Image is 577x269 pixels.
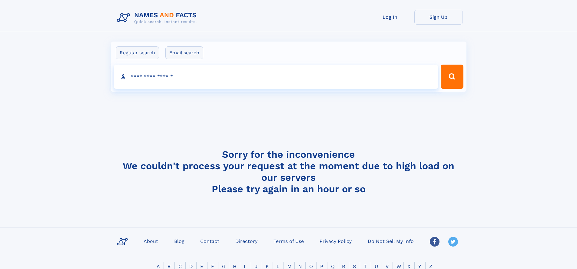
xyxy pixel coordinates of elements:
a: Blog [172,237,187,245]
img: Facebook [430,237,439,247]
a: Directory [233,237,260,245]
a: Do Not Sell My Info [365,237,416,245]
a: Sign Up [414,10,463,25]
img: Logo Names and Facts [114,10,202,26]
a: Terms of Use [271,237,306,245]
input: search input [114,65,438,89]
label: Email search [165,46,203,59]
button: Search Button [441,65,463,89]
a: Log In [366,10,414,25]
a: Contact [198,237,222,245]
h4: Sorry for the inconvenience We couldn't process your request at the moment due to high load on ou... [114,149,463,195]
img: Twitter [448,237,458,247]
label: Regular search [116,46,159,59]
a: About [141,237,161,245]
a: Privacy Policy [317,237,354,245]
